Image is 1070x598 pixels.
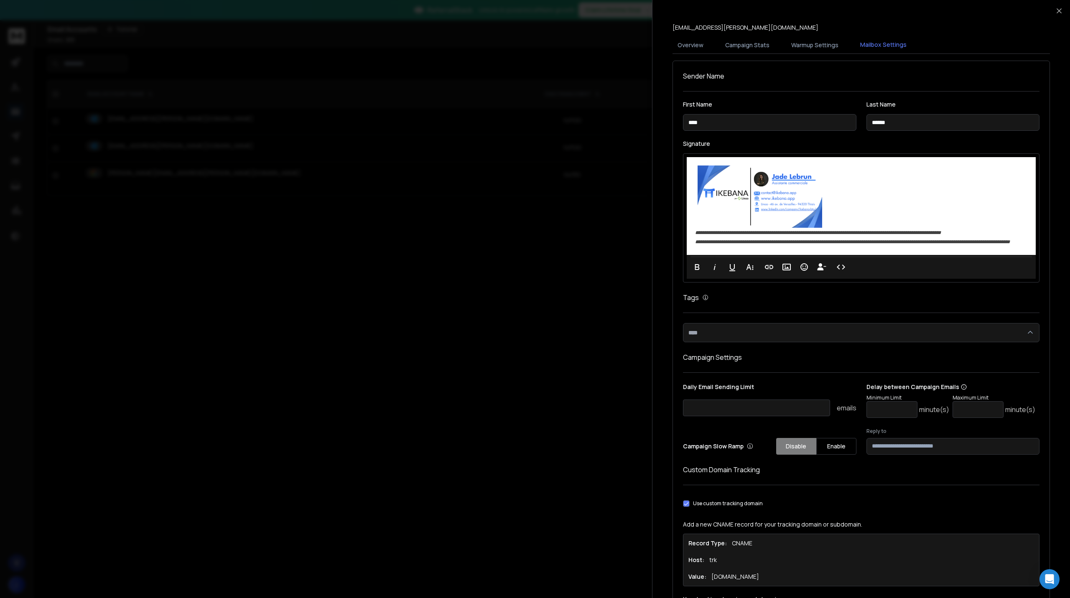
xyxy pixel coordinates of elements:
h1: Custom Domain Tracking [683,465,1039,475]
button: Mailbox Settings [855,36,912,55]
p: Campaign Slow Ramp [683,442,753,450]
h1: Tags [683,293,699,303]
button: Insert Unsubscribe Link [814,259,830,275]
label: First Name [683,102,856,107]
h1: Campaign Settings [683,352,1039,362]
p: minute(s) [1005,405,1035,415]
label: Signature [683,141,1039,147]
p: [DOMAIN_NAME] [711,573,759,581]
p: emails [837,403,856,413]
button: Enable [816,438,856,455]
p: CNAME [732,539,752,547]
button: Warmup Settings [786,36,843,54]
button: Underline (Ctrl+U) [724,259,740,275]
h1: Sender Name [683,71,1039,81]
button: Campaign Stats [720,36,774,54]
p: Minimum Limit [866,394,949,401]
h1: Record Type: [688,539,727,547]
button: Insert Link (Ctrl+K) [761,259,777,275]
h1: Value: [688,573,706,581]
button: Bold (Ctrl+B) [689,259,705,275]
button: More Text [742,259,758,275]
p: Maximum Limit [953,394,1035,401]
label: Reply to [866,428,1040,435]
button: Code View [833,259,849,275]
label: Use custom tracking domain [693,500,763,507]
p: minute(s) [919,405,949,415]
h1: Host: [688,556,704,564]
p: [EMAIL_ADDRESS][PERSON_NAME][DOMAIN_NAME] [673,23,818,32]
label: Last Name [866,102,1040,107]
button: Insert Image (Ctrl+P) [779,259,795,275]
p: Daily Email Sending Limit [683,383,856,394]
div: Open Intercom Messenger [1039,569,1060,589]
p: Delay between Campaign Emails [866,383,1035,391]
p: Add a new CNAME record for your tracking domain or subdomain. [683,520,1039,529]
button: Disable [776,438,816,455]
button: Emoticons [796,259,812,275]
button: Overview [673,36,708,54]
p: trk [709,556,717,564]
button: Italic (Ctrl+I) [707,259,723,275]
